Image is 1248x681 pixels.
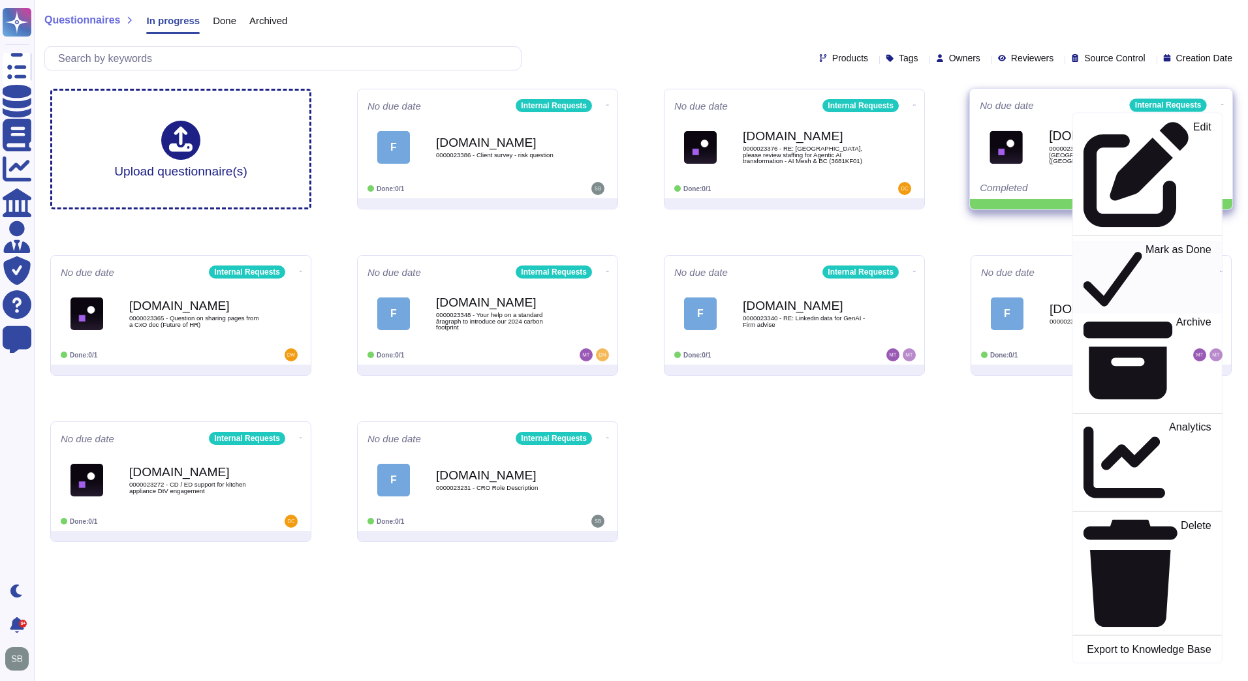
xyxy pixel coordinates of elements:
span: Done: 0/1 [683,185,711,192]
img: user [886,348,899,361]
span: Creation Date [1176,53,1232,63]
span: No due date [367,101,421,111]
span: 0000023365 - Question on sharing pages from a CxO doc (Future of HR) [129,315,260,327]
span: Archived [249,16,287,25]
img: user [1193,348,1206,361]
img: user [1209,348,1223,361]
div: Internal Requests [822,99,899,112]
b: [DOMAIN_NAME] [1049,130,1181,142]
img: user [285,348,298,361]
img: user [285,515,298,528]
a: Delete [1073,517,1222,629]
span: No due date [367,434,421,444]
div: Upload questionnaire(s) [114,121,247,177]
span: No due date [61,434,114,444]
span: Done: 0/1 [70,518,97,525]
div: 9+ [19,620,27,628]
img: user [591,182,604,195]
div: F [991,297,1023,330]
b: [DOMAIN_NAME] [436,296,567,309]
b: [DOMAIN_NAME] [436,469,567,481]
img: user [580,348,593,361]
div: Completed [980,183,1142,196]
span: Products [832,53,868,63]
span: Done: 0/1 [70,352,97,359]
span: No due date [61,267,114,277]
img: user [898,182,911,195]
div: Internal Requests [516,432,592,445]
span: Tags [899,53,918,63]
span: No due date [674,267,728,277]
span: Reviewers [1011,53,1053,63]
div: Internal Requests [516,99,592,112]
span: Done [213,16,236,25]
div: F [377,297,410,330]
img: Logo [684,131,717,164]
b: [DOMAIN_NAME] [743,130,873,142]
div: F [377,131,410,164]
b: [DOMAIN_NAME] [436,136,567,149]
p: Mark as Done [1146,244,1211,310]
div: F [684,297,717,330]
p: Archive [1176,316,1211,405]
b: [DOMAIN_NAME] [129,299,260,312]
a: Mark as Done [1073,241,1222,313]
input: Search by keywords [52,47,521,70]
img: user [5,647,29,671]
span: 0000023375 - Firm device policy for [GEOGRAPHIC_DATA] ([GEOGRAPHIC_DATA]) [1049,145,1181,164]
p: Export to Knowledge Base [1087,644,1211,655]
a: Export to Knowledge Base [1073,641,1222,657]
span: Done: 0/1 [683,352,711,359]
img: Logo [70,464,103,496]
span: Done: 0/1 [377,518,404,525]
b: [DOMAIN_NAME] [743,299,873,312]
div: Internal Requests [822,265,899,279]
span: 0000023272 - CD / ED support for kitchen appliance DtV engagement [129,481,260,494]
span: Done: 0/1 [990,352,1018,359]
a: Archive [1073,313,1222,408]
span: Done: 0/1 [377,185,404,192]
span: Owners [949,53,980,63]
a: Analytics [1073,419,1222,506]
span: No due date [367,267,421,277]
img: Logo [990,130,1023,164]
b: [DOMAIN_NAME] [129,466,260,478]
span: No due date [981,267,1035,277]
p: Delete [1181,521,1211,627]
span: 0000023348 - Your help on a standard âragraph to introduce our 2024 carbon footprint [436,312,567,331]
div: Internal Requests [516,265,592,279]
span: No due date [674,101,728,111]
span: Source Control [1084,53,1145,63]
img: user [903,348,916,361]
img: user [591,515,604,528]
img: user [596,348,609,361]
button: user [3,644,38,673]
span: Questionnaires [44,15,120,25]
p: Analytics [1169,422,1211,504]
div: Internal Requests [1130,98,1207,112]
a: Edit [1073,119,1222,230]
p: Edit [1193,122,1211,228]
span: 0000023386 - Client survey - risk question [436,152,567,159]
span: 0000023344 - Flagging - file with names [1050,318,1180,325]
span: 0000023231 - CRO Role Description [436,485,567,491]
span: In progress [146,16,200,25]
b: [DOMAIN_NAME] [1050,303,1180,315]
div: Internal Requests [209,265,285,279]
span: Done: 0/1 [377,352,404,359]
span: 0000023376 - RE: [GEOGRAPHIC_DATA], please review staffing for Agentic AI transformation - AI Mes... [743,145,873,164]
img: Logo [70,297,103,330]
div: Internal Requests [209,432,285,445]
span: No due date [980,100,1034,110]
span: 0000023340 - RE: Linkedin data for GenAI - Firm advise [743,315,873,327]
div: F [377,464,410,496]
